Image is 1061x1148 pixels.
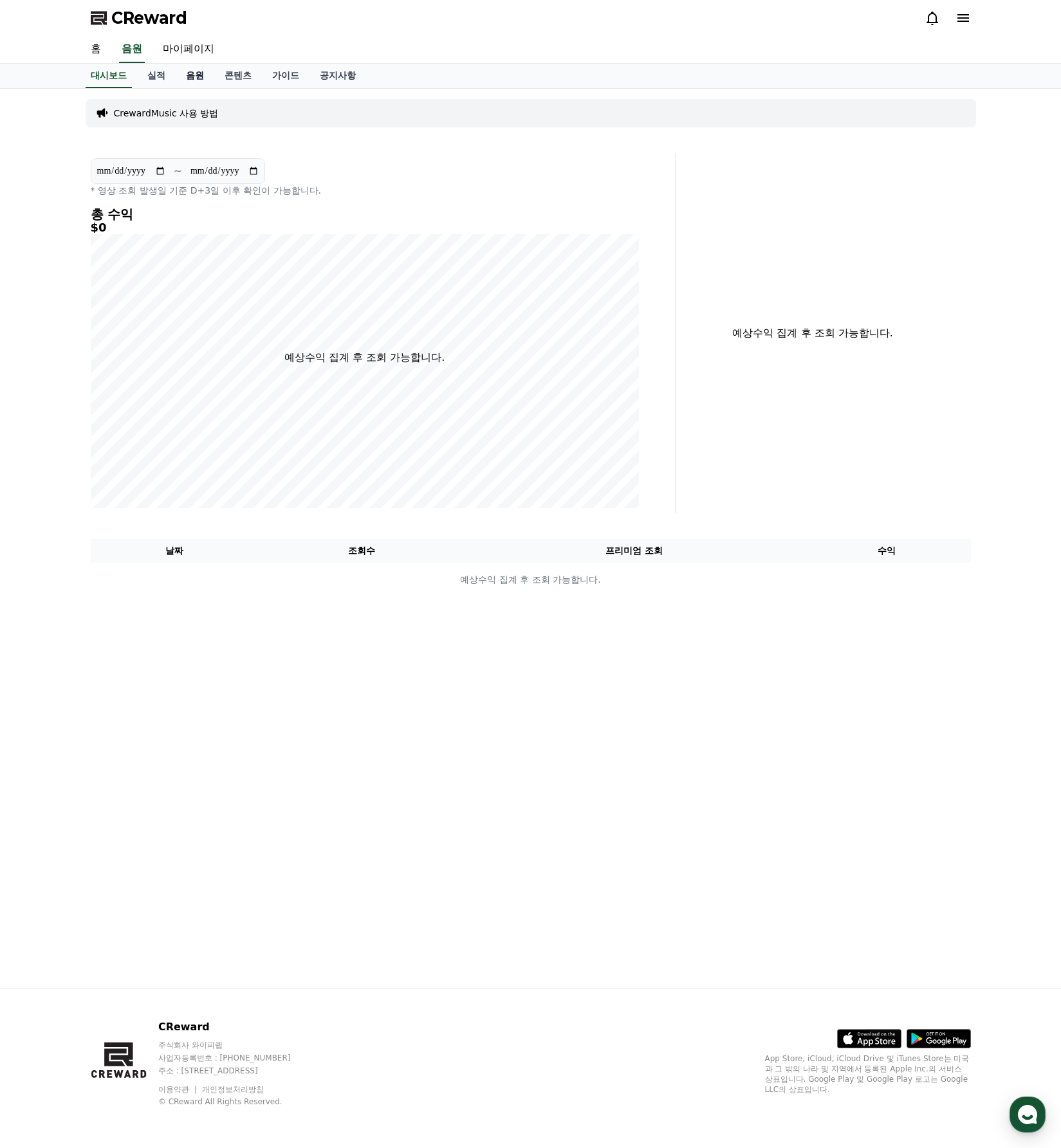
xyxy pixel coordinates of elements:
th: 날짜 [91,539,259,563]
p: 예상수익 집계 후 조회 가능합니다. [91,573,970,587]
a: 개인정보처리방침 [202,1085,264,1094]
a: 실적 [137,64,176,88]
h5: $0 [91,221,639,234]
a: 콘텐츠 [214,64,262,88]
a: 홈 [4,408,85,440]
p: * 영상 조회 발생일 기준 D+3일 이후 확인이 가능합니다. [91,184,639,197]
a: CReward [91,8,187,28]
span: 대화 [118,428,133,438]
a: 대시보드 [86,64,132,88]
a: CrewardMusic 사용 방법 [114,107,219,120]
span: 홈 [41,427,48,437]
a: 이용약관 [158,1085,199,1094]
th: 프리미엄 조회 [465,539,803,563]
th: 조회수 [258,539,465,563]
p: App Store, iCloud, iCloud Drive 및 iTunes Store는 미국과 그 밖의 나라 및 지역에서 등록된 Apple Inc.의 서비스 상표입니다. Goo... [765,1053,971,1095]
span: 설정 [199,427,214,437]
a: 홈 [80,36,111,63]
a: 공지사항 [309,64,366,88]
p: CReward [158,1019,315,1035]
a: 음원 [176,64,214,88]
p: ~ [174,163,182,179]
a: 가이드 [262,64,309,88]
th: 수익 [803,539,971,563]
p: 주식회사 와이피랩 [158,1040,315,1050]
a: 대화 [85,408,166,440]
p: 예상수익 집계 후 조회 가능합니다. [284,350,445,365]
span: CReward [111,8,187,28]
p: 사업자등록번호 : [PHONE_NUMBER] [158,1053,315,1063]
a: 설정 [166,408,247,440]
p: 예상수익 집계 후 조회 가능합니다. [686,325,940,341]
p: 주소 : [STREET_ADDRESS] [158,1066,315,1076]
a: 마이페이지 [152,36,225,63]
p: © CReward All Rights Reserved. [158,1097,315,1107]
h4: 총 수익 [91,207,639,221]
a: 음원 [119,36,145,63]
